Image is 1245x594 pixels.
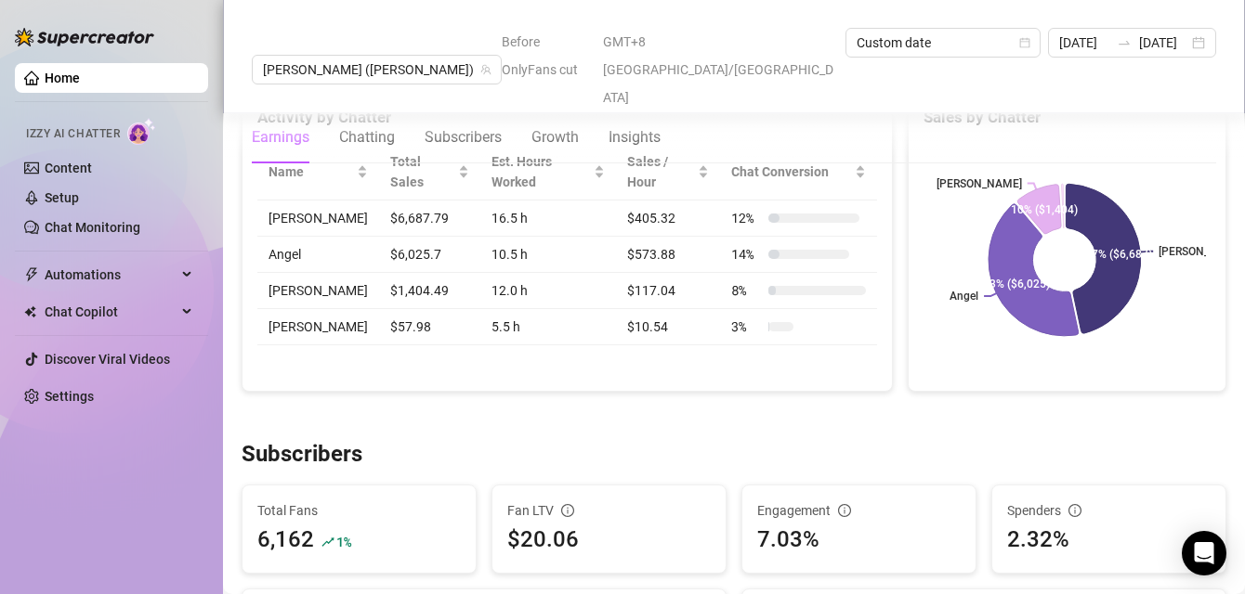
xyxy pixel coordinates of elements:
td: $573.88 [616,237,720,273]
span: Total Sales [390,151,454,192]
input: Start date [1059,32,1108,53]
span: Total Fans [257,500,461,521]
div: 6,162 [257,523,314,558]
span: info-circle [561,504,574,517]
span: Name [269,161,353,182]
span: Izzy AI Chatter [26,125,120,143]
text: [PERSON_NAME] [1160,245,1245,258]
td: 5.5 h [480,309,617,345]
text: [PERSON_NAME] [937,177,1022,190]
th: Name [257,144,379,200]
td: 10.5 h [480,237,617,273]
span: Chat Copilot [45,297,177,327]
a: Discover Viral Videos [45,352,170,367]
a: Chat Monitoring [45,220,140,235]
td: [PERSON_NAME] [257,309,379,345]
span: to [1117,35,1132,50]
a: Settings [45,389,94,404]
img: AI Chatter [127,118,156,145]
text: Angel [950,290,978,303]
td: $405.32 [616,200,720,237]
td: 16.5 h [480,200,617,237]
td: Angel [257,237,379,273]
span: info-circle [1068,504,1081,517]
span: thunderbolt [24,267,39,282]
div: Est. Hours Worked [491,151,591,192]
span: 12 % [731,208,761,228]
th: Sales / Hour [616,144,720,200]
span: Automations [45,260,177,290]
img: logo-BBDzfeDw.svg [15,28,154,46]
td: $1,404.49 [379,273,480,309]
span: team [480,64,491,75]
input: End date [1139,32,1188,53]
span: info-circle [838,504,851,517]
span: rise [321,536,334,549]
td: $6,687.79 [379,200,480,237]
span: 8 % [731,280,761,301]
th: Total Sales [379,144,480,200]
div: Earnings [252,126,309,148]
span: 14 % [731,244,761,265]
a: Content [45,161,92,175]
span: Before OnlyFans cut [502,28,592,84]
td: 12.0 h [480,273,617,309]
div: Spenders [1007,500,1211,521]
span: 3 % [731,316,761,337]
td: $117.04 [616,273,720,309]
td: [PERSON_NAME] [257,200,379,237]
div: 2.32% [1007,523,1211,558]
span: calendar [1019,37,1030,48]
td: $6,025.7 [379,237,480,273]
img: Chat Copilot [24,305,36,318]
h3: Subscribers [242,440,362,470]
div: Chatting [339,126,395,148]
a: Setup [45,190,79,205]
span: 1 % [336,533,350,550]
div: Fan LTV [507,500,711,521]
div: Insights [609,126,661,148]
div: Engagement [757,500,961,521]
th: Chat Conversion [720,144,877,200]
a: Home [45,71,80,85]
div: Growth [531,126,579,148]
div: Subscribers [425,126,502,148]
td: $10.54 [616,309,720,345]
span: Jaylie (jaylietori) [263,56,491,84]
span: Chat Conversion [731,161,851,182]
div: $20.06 [507,523,711,558]
td: [PERSON_NAME] [257,273,379,309]
span: swap-right [1117,35,1132,50]
span: GMT+8 [GEOGRAPHIC_DATA]/[GEOGRAPHIC_DATA] [603,28,834,111]
span: Custom date [857,29,1029,57]
div: 7.03% [757,523,961,558]
div: Open Intercom Messenger [1182,531,1226,575]
span: Sales / Hour [627,151,694,192]
td: $57.98 [379,309,480,345]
